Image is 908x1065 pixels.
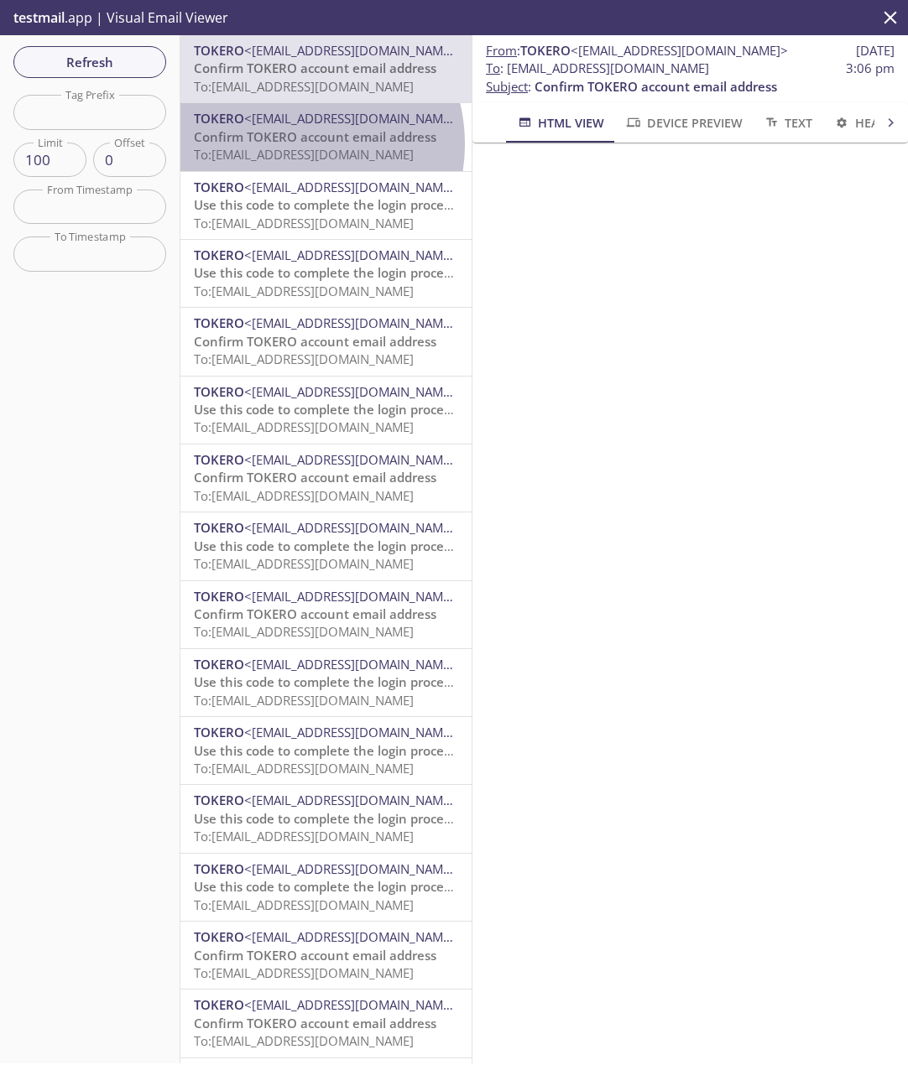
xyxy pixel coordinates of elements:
[194,860,244,877] span: TOKERO
[194,1015,436,1031] span: Confirm TOKERO account email address
[244,179,462,195] span: <[EMAIL_ADDRESS][DOMAIN_NAME]>
[180,854,472,921] div: TOKERO<[EMAIL_ADDRESS][DOMAIN_NAME]>Use this code to complete the login process on TOKEROTo:[EMAI...
[194,588,244,605] span: TOKERO
[244,383,462,400] span: <[EMAIL_ADDRESS][DOMAIN_NAME]>
[486,60,500,76] span: To
[194,742,529,759] span: Use this code to complete the login process on TOKERO
[244,519,462,536] span: <[EMAIL_ADDRESS][DOMAIN_NAME]>
[194,418,414,435] span: To: [EMAIL_ADDRESS][DOMAIN_NAME]
[194,60,436,76] span: Confirm TOKERO account email address
[194,146,414,163] span: To: [EMAIL_ADDRESS][DOMAIN_NAME]
[194,351,414,367] span: To: [EMAIL_ADDRESS][DOMAIN_NAME]
[856,42,895,60] span: [DATE]
[194,996,244,1013] span: TOKERO
[194,656,244,673] span: TOKERO
[194,333,436,350] span: Confirm TOKERO account email address
[194,878,529,895] span: Use this code to complete the login process on TOKERO
[13,8,65,27] span: testmail
[194,828,414,844] span: To: [EMAIL_ADDRESS][DOMAIN_NAME]
[194,964,414,981] span: To: [EMAIL_ADDRESS][DOMAIN_NAME]
[194,692,414,709] span: To: [EMAIL_ADDRESS][DOMAIN_NAME]
[194,247,244,263] span: TOKERO
[194,383,244,400] span: TOKERO
[763,112,812,133] span: Text
[194,487,414,504] span: To: [EMAIL_ADDRESS][DOMAIN_NAME]
[486,60,895,96] p: :
[244,247,462,263] span: <[EMAIL_ADDRESS][DOMAIN_NAME]>
[520,42,571,59] span: TOKERO
[194,896,414,913] span: To: [EMAIL_ADDRESS][DOMAIN_NAME]
[244,860,462,877] span: <[EMAIL_ADDRESS][DOMAIN_NAME]>
[194,451,244,468] span: TOKERO
[194,1032,414,1049] span: To: [EMAIL_ADDRESS][DOMAIN_NAME]
[194,314,244,331] span: TOKERO
[486,42,517,59] span: From
[194,724,244,740] span: TOKERO
[194,128,436,145] span: Confirm TOKERO account email address
[194,760,414,777] span: To: [EMAIL_ADDRESS][DOMAIN_NAME]
[486,60,709,77] span: : [EMAIL_ADDRESS][DOMAIN_NAME]
[624,112,742,133] span: Device Preview
[194,469,436,486] span: Confirm TOKERO account email address
[244,110,462,127] span: <[EMAIL_ADDRESS][DOMAIN_NAME]>
[194,810,529,827] span: Use this code to complete the login process on TOKERO
[194,792,244,808] span: TOKERO
[194,605,436,622] span: Confirm TOKERO account email address
[13,46,166,78] button: Refresh
[194,538,529,554] span: Use this code to complete the login process on TOKERO
[180,717,472,784] div: TOKERO<[EMAIL_ADDRESS][DOMAIN_NAME]>Use this code to complete the login process on TOKEROTo:[EMAI...
[244,724,462,740] span: <[EMAIL_ADDRESS][DOMAIN_NAME]>
[194,555,414,572] span: To: [EMAIL_ADDRESS][DOMAIN_NAME]
[194,78,414,95] span: To: [EMAIL_ADDRESS][DOMAIN_NAME]
[486,78,528,95] span: Subject
[194,401,529,418] span: Use this code to complete the login process on TOKERO
[180,444,472,512] div: TOKERO<[EMAIL_ADDRESS][DOMAIN_NAME]>Confirm TOKERO account email addressTo:[EMAIL_ADDRESS][DOMAIN...
[194,196,529,213] span: Use this code to complete the login process on TOKERO
[180,240,472,307] div: TOKERO<[EMAIL_ADDRESS][DOMAIN_NAME]>Use this code to complete the login process on TOKEROTo:[EMAI...
[244,928,462,945] span: <[EMAIL_ADDRESS][DOMAIN_NAME]>
[180,377,472,444] div: TOKERO<[EMAIL_ADDRESS][DOMAIN_NAME]>Use this code to complete the login process on TOKEROTo:[EMAI...
[180,785,472,852] div: TOKERO<[EMAIL_ADDRESS][DOMAIN_NAME]>Use this code to complete the login process on TOKEROTo:[EMAI...
[244,451,462,468] span: <[EMAIL_ADDRESS][DOMAIN_NAME]>
[180,103,472,170] div: TOKERO<[EMAIL_ADDRESS][DOMAIN_NAME]>Confirm TOKERO account email addressTo:[EMAIL_ADDRESS][DOMAIN...
[180,649,472,716] div: TOKERO<[EMAIL_ADDRESS][DOMAIN_NAME]>Use this code to complete the login process on TOKEROTo:[EMAI...
[180,990,472,1057] div: TOKERO<[EMAIL_ADDRESS][DOMAIN_NAME]>Confirm TOKERO account email addressTo:[EMAIL_ADDRESS][DOMAIN...
[194,264,529,281] span: Use this code to complete the login process on TOKERO
[486,42,788,60] span: :
[180,922,472,989] div: TOKERO<[EMAIL_ADDRESS][DOMAIN_NAME]>Confirm TOKERO account email addressTo:[EMAIL_ADDRESS][DOMAIN...
[194,283,414,299] span: To: [EMAIL_ADDRESS][DOMAIN_NAME]
[180,512,472,579] div: TOKERO<[EMAIL_ADDRESS][DOMAIN_NAME]>Use this code to complete the login process on TOKEROTo:[EMAI...
[194,928,244,945] span: TOKERO
[194,110,244,127] span: TOKERO
[244,314,462,331] span: <[EMAIL_ADDRESS][DOMAIN_NAME]>
[180,172,472,239] div: TOKERO<[EMAIL_ADDRESS][DOMAIN_NAME]>Use this code to complete the login process on TOKEROTo:[EMAI...
[846,60,895,77] span: 3:06 pm
[194,623,414,640] span: To: [EMAIL_ADDRESS][DOMAIN_NAME]
[180,581,472,648] div: TOKERO<[EMAIL_ADDRESS][DOMAIN_NAME]>Confirm TOKERO account email addressTo:[EMAIL_ADDRESS][DOMAIN...
[244,588,462,605] span: <[EMAIL_ADDRESS][DOMAIN_NAME]>
[571,42,788,59] span: <[EMAIL_ADDRESS][DOMAIN_NAME]>
[194,519,244,536] span: TOKERO
[194,947,436,964] span: Confirm TOKERO account email address
[194,215,414,231] span: To: [EMAIL_ADDRESS][DOMAIN_NAME]
[244,656,462,673] span: <[EMAIL_ADDRESS][DOMAIN_NAME]>
[194,673,529,690] span: Use this code to complete the login process on TOKERO
[244,792,462,808] span: <[EMAIL_ADDRESS][DOMAIN_NAME]>
[516,112,604,133] span: HTML View
[194,179,244,195] span: TOKERO
[244,996,462,1013] span: <[EMAIL_ADDRESS][DOMAIN_NAME]>
[180,35,472,102] div: TOKERO<[EMAIL_ADDRESS][DOMAIN_NAME]>Confirm TOKERO account email addressTo:[EMAIL_ADDRESS][DOMAIN...
[244,42,462,59] span: <[EMAIL_ADDRESS][DOMAIN_NAME]>
[180,308,472,375] div: TOKERO<[EMAIL_ADDRESS][DOMAIN_NAME]>Confirm TOKERO account email addressTo:[EMAIL_ADDRESS][DOMAIN...
[27,51,153,73] span: Refresh
[535,78,777,95] span: Confirm TOKERO account email address
[194,42,244,59] span: TOKERO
